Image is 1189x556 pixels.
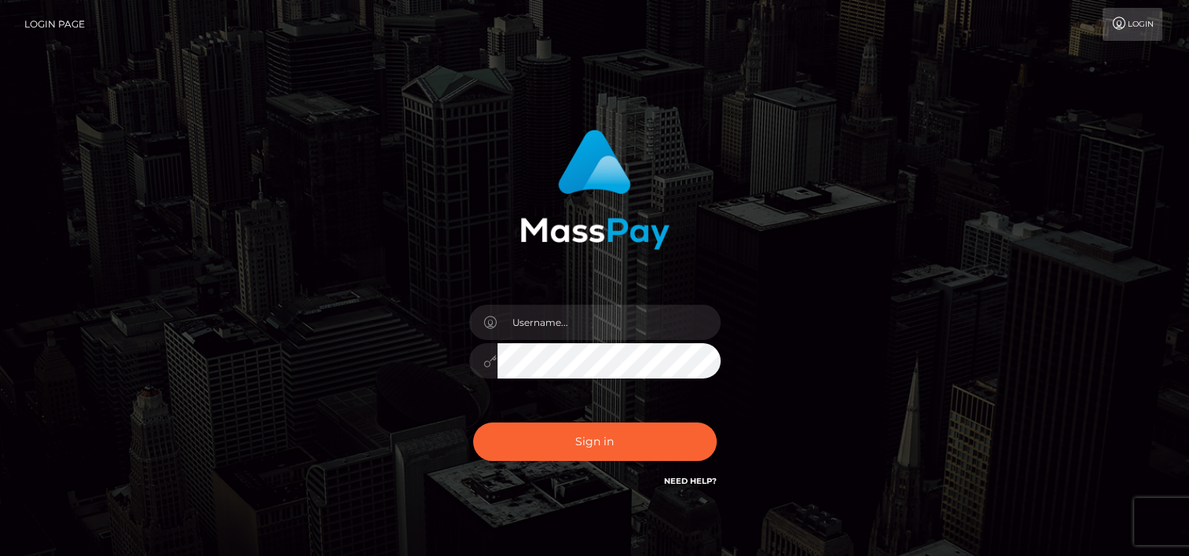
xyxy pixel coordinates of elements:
[1103,8,1162,41] a: Login
[520,130,670,250] img: MassPay Login
[473,422,717,461] button: Sign in
[664,476,717,486] a: Need Help?
[497,305,721,340] input: Username...
[24,8,85,41] a: Login Page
